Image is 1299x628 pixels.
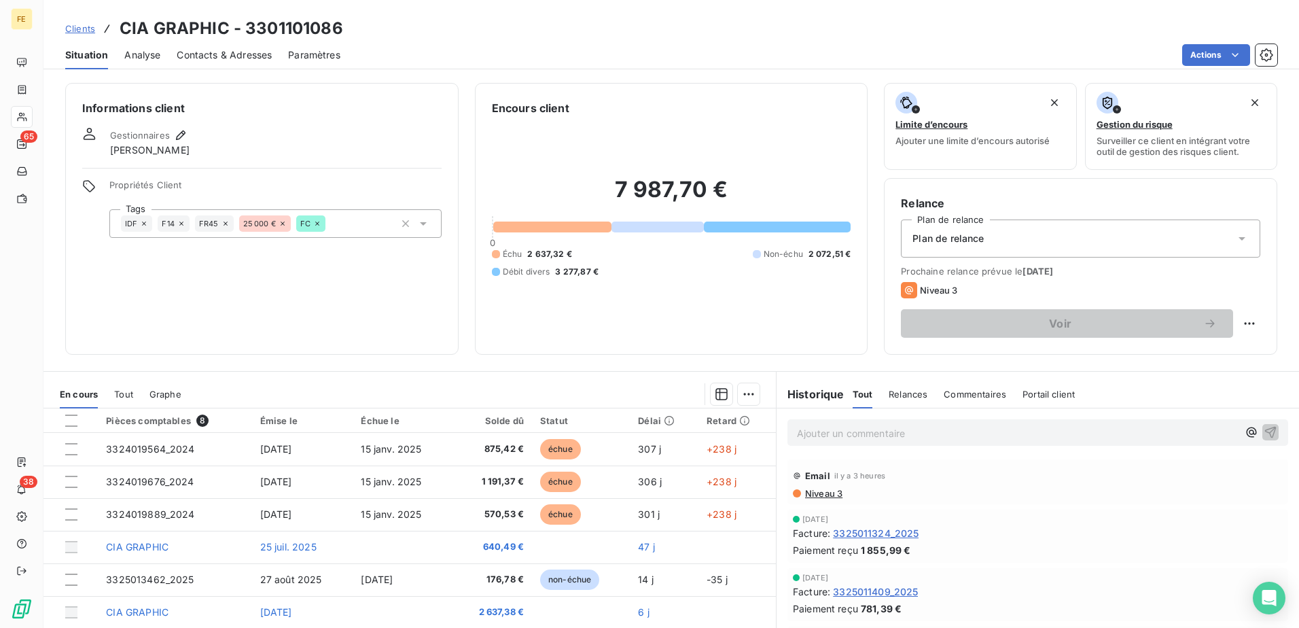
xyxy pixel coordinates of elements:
h6: Informations client [82,100,442,116]
span: 176,78 € [461,573,524,587]
div: Retard [707,415,768,426]
div: Open Intercom Messenger [1253,582,1285,614]
span: CIA GRAPHIC [106,541,168,553]
span: 38 [20,476,37,488]
span: CIA GRAPHIC [106,606,168,618]
span: 3325011409_2025 [833,585,918,599]
div: Pièces comptables [106,415,243,427]
span: Limite d’encours [895,119,967,130]
span: [DATE] [802,574,828,582]
span: 3324019676_2024 [106,476,194,487]
span: 15 janv. 2025 [361,443,421,455]
a: Clients [65,22,95,35]
span: 15 janv. 2025 [361,508,421,520]
span: 2 637,38 € [461,606,524,619]
span: Situation [65,48,108,62]
span: 307 j [638,443,661,455]
h2: 7 987,70 € [492,176,851,217]
button: Actions [1182,44,1250,66]
span: Plan de relance [912,232,984,245]
span: 0 [490,237,495,248]
button: Limite d’encoursAjouter une limite d’encours autorisé [884,83,1076,170]
span: Commentaires [944,389,1006,400]
span: 3325011324_2025 [833,526,919,540]
span: Portail client [1022,389,1075,400]
span: 65 [20,130,37,143]
div: Délai [638,415,690,426]
button: Gestion du risqueSurveiller ce client en intégrant votre outil de gestion des risques client. [1085,83,1277,170]
span: 3324019889_2024 [106,508,194,520]
span: Facture : [793,526,830,540]
span: 2 637,32 € [527,248,572,260]
span: échue [540,472,581,492]
span: Ajouter une limite d’encours autorisé [895,135,1050,146]
div: Solde dû [461,415,524,426]
span: Gestion du risque [1097,119,1173,130]
span: FC [300,220,310,228]
span: Clients [65,23,95,34]
span: Propriétés Client [109,179,442,198]
span: [DATE] [802,515,828,523]
span: [DATE] [361,574,393,585]
span: F14 [162,220,174,228]
span: 640,49 € [461,540,524,554]
span: +238 j [707,443,736,455]
span: 781,39 € [861,601,902,616]
h6: Relance [901,195,1260,211]
span: Échu [503,248,522,260]
span: échue [540,504,581,525]
span: 3 277,87 € [555,266,599,278]
span: Débit divers [503,266,550,278]
span: Paiement reçu [793,543,858,557]
span: Facture : [793,585,830,599]
span: [DATE] [260,508,292,520]
span: Tout [114,389,133,400]
span: -35 j [707,574,728,585]
span: [DATE] [260,443,292,455]
h6: Historique [777,386,844,402]
span: 25 juil. 2025 [260,541,317,553]
span: En cours [60,389,98,400]
span: Contacts & Adresses [177,48,272,62]
span: [DATE] [260,606,292,618]
span: Analyse [124,48,160,62]
span: IDF [125,220,137,228]
span: 3325013462_2025 [106,574,194,585]
input: Ajouter une valeur [325,217,336,230]
span: Non-échu [764,248,803,260]
span: 15 janv. 2025 [361,476,421,487]
span: non-échue [540,570,599,590]
span: Graphe [149,389,181,400]
h6: Encours client [492,100,569,116]
span: +238 j [707,476,736,487]
span: Paiement reçu [793,601,858,616]
span: Voir [917,318,1203,329]
span: 1 855,99 € [861,543,911,557]
span: il y a 3 heures [834,472,885,480]
span: Relances [889,389,927,400]
span: 570,53 € [461,508,524,521]
span: 2 072,51 € [808,248,851,260]
span: Surveiller ce client en intégrant votre outil de gestion des risques client. [1097,135,1266,157]
img: Logo LeanPay [11,598,33,620]
span: 6 j [638,606,649,618]
span: 47 j [638,541,655,553]
span: Prochaine relance prévue le [901,266,1260,277]
span: [DATE] [260,476,292,487]
div: Échue le [361,415,444,426]
span: [PERSON_NAME] [110,143,190,157]
span: 3324019564_2024 [106,443,194,455]
span: 875,42 € [461,442,524,456]
span: 27 août 2025 [260,574,322,585]
span: 306 j [638,476,662,487]
span: 14 j [638,574,654,585]
span: échue [540,439,581,459]
div: Émise le [260,415,345,426]
span: Email [805,470,830,481]
span: 301 j [638,508,660,520]
span: Niveau 3 [920,285,957,296]
span: 25 000 € [243,220,276,228]
span: +238 j [707,508,736,520]
span: Niveau 3 [804,488,842,499]
span: FR45 [199,220,219,228]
